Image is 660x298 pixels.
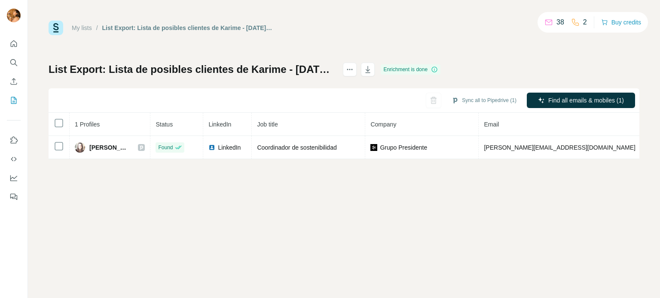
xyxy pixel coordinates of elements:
[7,55,21,70] button: Search
[156,121,173,128] span: Status
[601,16,641,28] button: Buy credits
[343,63,357,76] button: actions
[527,93,635,108] button: Find all emails & mobiles (1)
[484,121,499,128] span: Email
[208,121,231,128] span: LinkedIn
[381,64,440,75] div: Enrichment is done
[484,144,635,151] span: [PERSON_NAME][EMAIL_ADDRESS][DOMAIN_NAME]
[446,94,522,107] button: Sync all to Pipedrive (1)
[257,121,278,128] span: Job title
[7,9,21,22] img: Avatar
[7,36,21,51] button: Quick start
[89,143,129,152] span: [PERSON_NAME]
[49,63,335,76] h1: List Export: Lista de posibles clientes de Karime - [DATE] 16:58
[102,24,273,32] div: List Export: Lista de posibles clientes de Karime - [DATE] 16:58
[72,24,92,31] a: My lists
[257,144,336,151] span: Coordinador de sostenibilidad
[7,189,21,205] button: Feedback
[158,144,173,151] span: Found
[370,121,396,128] span: Company
[96,24,98,32] li: /
[208,144,215,151] img: LinkedIn logo
[7,93,21,108] button: My lists
[218,143,241,152] span: LinkedIn
[49,21,63,35] img: Surfe Logo
[548,96,624,105] span: Find all emails & mobiles (1)
[583,17,587,27] p: 2
[75,142,85,153] img: Avatar
[7,132,21,148] button: Use Surfe on LinkedIn
[7,170,21,186] button: Dashboard
[75,121,100,128] span: 1 Profiles
[7,74,21,89] button: Enrich CSV
[380,143,427,152] span: Grupo Presidente
[370,144,377,151] img: company-logo
[7,151,21,167] button: Use Surfe API
[556,17,564,27] p: 38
